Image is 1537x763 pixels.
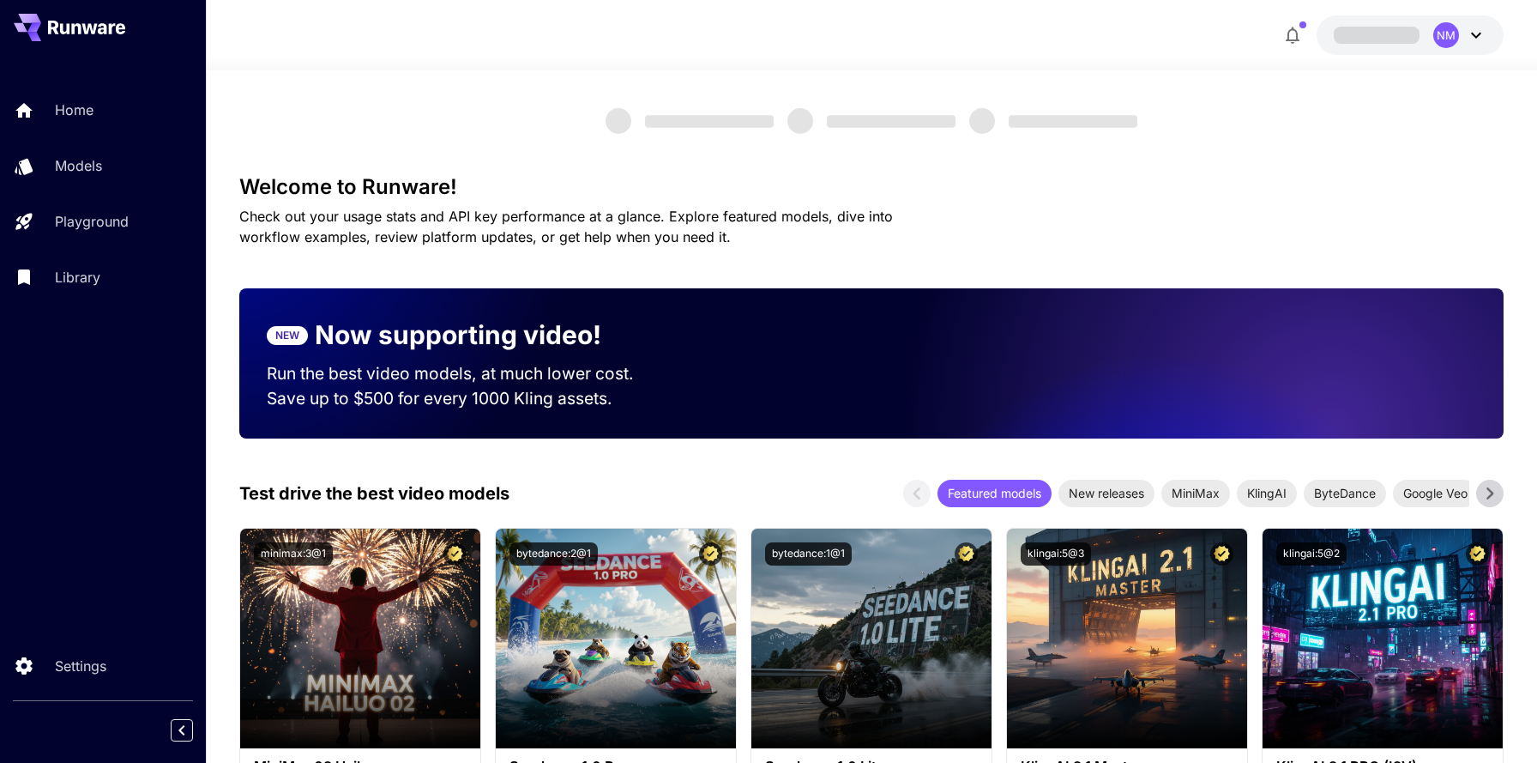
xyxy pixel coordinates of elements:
[699,542,722,566] button: Certified Model – Vetted for best performance and includes a commercial license.
[55,267,100,288] p: Library
[1007,529,1247,748] img: alt
[751,529,992,748] img: alt
[1304,484,1386,502] span: ByteDance
[765,542,852,566] button: bytedance:1@1
[443,542,467,566] button: Certified Model – Vetted for best performance and includes a commercial license.
[955,542,978,566] button: Certified Model – Vetted for best performance and includes a commercial license.
[1161,484,1230,502] span: MiniMax
[55,155,102,176] p: Models
[240,529,480,748] img: alt
[1466,542,1489,566] button: Certified Model – Vetted for best performance and includes a commercial license.
[1276,542,1347,566] button: klingai:5@2
[171,719,193,742] button: Collapse sidebar
[1393,484,1478,502] span: Google Veo
[937,480,1052,507] div: Featured models
[1058,484,1154,502] span: New releases
[1317,15,1504,55] button: NM
[1161,480,1230,507] div: MiniMax
[275,328,299,343] p: NEW
[267,386,666,411] p: Save up to $500 for every 1000 Kling assets.
[55,211,129,232] p: Playground
[239,481,509,506] p: Test drive the best video models
[1263,529,1503,748] img: alt
[55,656,106,676] p: Settings
[1304,480,1386,507] div: ByteDance
[1393,480,1478,507] div: Google Veo
[184,715,206,746] div: Collapse sidebar
[937,484,1052,502] span: Featured models
[239,208,893,245] span: Check out your usage stats and API key performance at a glance. Explore featured models, dive int...
[496,529,736,748] img: alt
[1021,542,1091,566] button: klingai:5@3
[55,100,93,120] p: Home
[315,316,601,354] p: Now supporting video!
[239,175,1504,199] h3: Welcome to Runware!
[1210,542,1233,566] button: Certified Model – Vetted for best performance and includes a commercial license.
[509,542,598,566] button: bytedance:2@1
[267,361,666,386] p: Run the best video models, at much lower cost.
[1237,480,1297,507] div: KlingAI
[1433,22,1459,48] div: NM
[1058,480,1154,507] div: New releases
[1237,484,1297,502] span: KlingAI
[254,542,333,566] button: minimax:3@1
